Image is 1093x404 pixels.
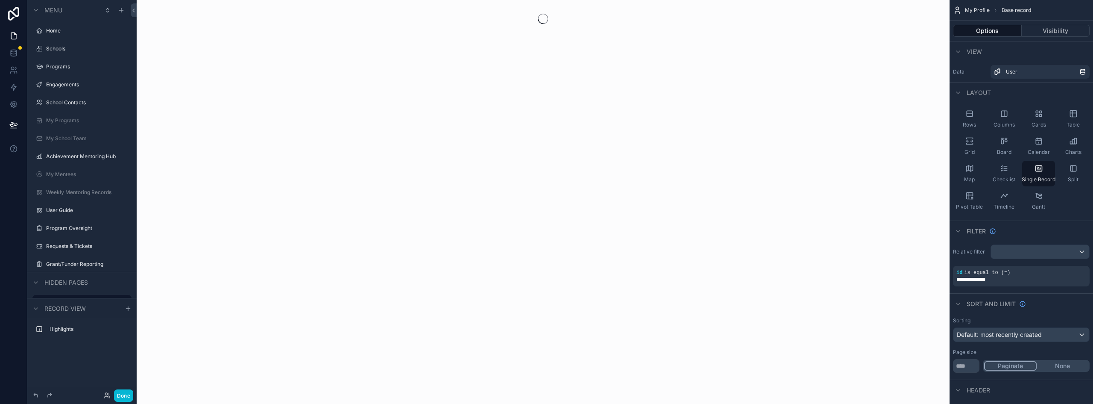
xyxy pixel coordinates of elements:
[1032,203,1045,210] span: Gantt
[46,243,130,250] label: Requests & Tickets
[1022,25,1090,37] button: Visibility
[1022,106,1055,132] button: Cards
[953,327,1090,342] button: Default: most recently created
[1037,361,1088,371] button: None
[967,47,982,56] span: View
[1067,121,1080,128] span: Table
[964,149,975,156] span: Grid
[1022,161,1055,186] button: Single Record
[984,361,1037,371] button: Paginate
[46,117,130,124] label: My Programs
[46,135,130,142] label: My School Team
[1028,149,1050,156] span: Calendar
[993,176,1015,183] span: Checklist
[956,270,962,276] span: id
[967,386,990,395] span: Header
[988,133,1020,159] button: Board
[953,106,986,132] button: Rows
[991,65,1090,79] a: User
[50,326,128,333] label: Highlights
[46,225,130,232] label: Program Oversight
[953,317,970,324] label: Sorting
[46,99,130,106] label: School Contacts
[1022,176,1055,183] span: Single Record
[967,300,1016,308] span: Sort And Limit
[1022,133,1055,159] button: Calendar
[988,188,1020,214] button: Timeline
[967,88,991,97] span: Layout
[46,153,130,160] label: Achievement Mentoring Hub
[46,207,130,214] label: User Guide
[963,121,976,128] span: Rows
[114,389,133,402] button: Done
[1057,133,1090,159] button: Charts
[1032,121,1046,128] span: Cards
[44,304,86,313] span: Record view
[1006,68,1017,75] span: User
[988,161,1020,186] button: Checklist
[46,81,130,88] label: Engagements
[997,149,1011,156] span: Board
[1068,176,1078,183] span: Split
[953,68,987,75] label: Data
[44,278,88,287] span: Hidden pages
[44,6,62,15] span: Menu
[1057,106,1090,132] button: Table
[46,171,130,178] label: My Mentees
[46,27,130,34] label: Home
[1065,149,1081,156] span: Charts
[964,270,1010,276] span: is equal to (=)
[27,318,137,345] div: scrollable content
[953,133,986,159] button: Grid
[46,63,130,70] label: Programs
[46,189,130,196] label: Weekly Mentoring Records
[956,203,983,210] span: Pivot Table
[46,45,130,52] label: Schools
[965,7,990,14] span: My Profile
[953,349,976,356] label: Page size
[957,331,1042,338] span: Default: most recently created
[953,161,986,186] button: Map
[953,25,1022,37] button: Options
[1002,7,1031,14] span: Base record
[967,227,986,236] span: Filter
[988,106,1020,132] button: Columns
[994,121,1015,128] span: Columns
[1022,188,1055,214] button: Gantt
[964,176,975,183] span: Map
[46,261,130,268] label: Grant/Funder Reporting
[994,203,1014,210] span: Timeline
[953,248,987,255] label: Relative filter
[953,188,986,214] button: Pivot Table
[1057,161,1090,186] button: Split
